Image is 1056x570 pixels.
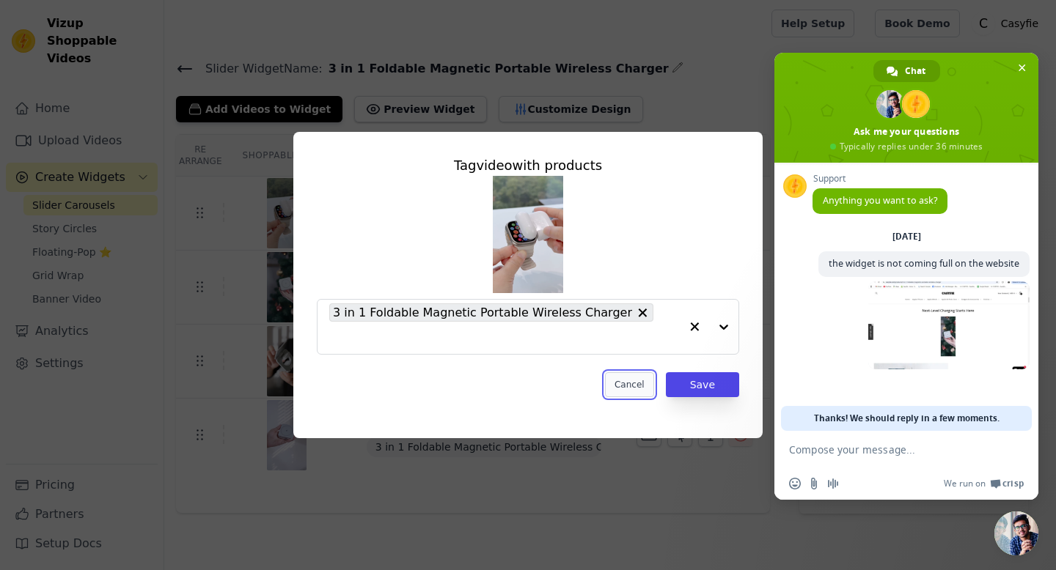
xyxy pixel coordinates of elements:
img: tn-6822cfb6c34d47c197be2dc433b34aac.png [493,176,563,293]
span: Anything you want to ask? [823,194,937,207]
span: the widget is not coming full on the website [829,257,1019,270]
span: Chat [905,60,925,82]
a: Chat [873,60,940,82]
span: Thanks! We should reply in a few moments. [814,406,1000,431]
span: Support [813,174,947,184]
a: We run onCrisp [944,478,1024,489]
a: Close chat [994,511,1038,555]
span: Close chat [1014,60,1030,75]
span: Crisp [1002,478,1024,489]
span: Send a file [808,478,820,489]
div: [DATE] [892,232,921,241]
textarea: Compose your message... [789,431,994,467]
button: Cancel [605,372,654,397]
button: Save [666,372,739,397]
div: Tag video with products [317,155,739,176]
span: We run on [944,478,986,489]
span: Audio message [827,478,839,489]
span: 3 in 1 Foldable Magnetic Portable Wireless Charger [333,303,632,322]
span: Insert an emoji [789,478,801,489]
